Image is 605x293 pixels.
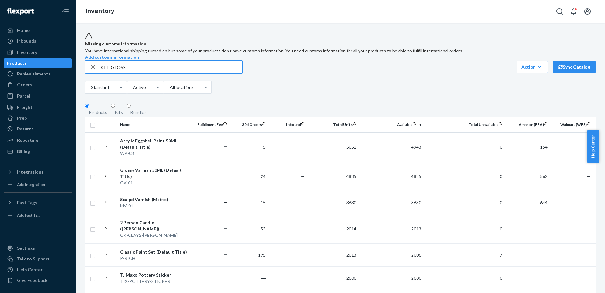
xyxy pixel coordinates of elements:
div: Talk to Support [17,256,50,262]
a: Returns [4,124,72,134]
div: CK-CLAY2-[PERSON_NAME] [120,232,188,238]
div: Help Center [17,266,43,273]
th: Available [359,117,424,132]
span: 4885 [411,174,421,179]
span: 2014 [346,226,356,231]
p: ... [193,250,227,257]
ol: breadcrumbs [81,2,119,21]
div: Acrylic Eggshell Paint 50ML (Default Title) [120,138,188,150]
div: Standard [91,84,108,91]
a: Orders [4,80,72,90]
a: Home [4,25,72,35]
div: Sculpd Varnish (Matte) [120,196,188,203]
button: Open Search Box [553,5,566,18]
th: Fulfillment Fee [190,117,229,132]
div: Billing [17,148,30,155]
p: ... [193,142,227,149]
span: 4885 [346,174,356,179]
div: Kits [115,109,123,116]
th: Total Units [307,117,359,132]
input: Kits [111,104,115,108]
p: ... [193,172,227,178]
th: Total Unavailable [424,117,505,132]
td: 24 [229,162,268,191]
button: Give Feedback [4,275,72,285]
input: Standard [109,84,110,91]
input: Search inventory by name or sku [101,61,242,73]
div: Action [521,64,543,70]
a: Freight [4,102,72,112]
div: GV-01 [120,180,188,186]
div: Active [133,84,145,91]
button: Close Navigation [59,5,72,18]
span: Missing customs information [85,40,596,48]
div: All locations [170,84,193,91]
span: 2013 [346,252,356,258]
a: Inbounds [4,36,72,46]
td: 154 [505,132,550,162]
a: Settings [4,243,72,253]
span: 0 [500,200,502,205]
span: — [301,200,305,205]
button: Open notifications [567,5,580,18]
span: 3630 [411,200,421,205]
span: — [587,226,591,231]
div: Freight [17,104,32,111]
div: Add Fast Tag [17,212,40,218]
div: TJX-POTTERY-STICKER [120,278,188,284]
div: Settings [17,245,35,251]
a: Add customs information [85,54,139,60]
a: Parcel [4,91,72,101]
div: Bundles [130,109,147,116]
span: 0 [500,275,502,281]
span: — [301,144,305,150]
span: 0 [500,144,502,150]
button: Fast Tags [4,198,72,208]
span: — [587,252,591,258]
div: P-RICH [120,255,188,261]
span: 3630 [346,200,356,205]
div: Parcel [17,93,30,99]
a: Talk to Support [4,254,72,264]
div: Glossy Varnish 50ML (Default Title) [120,167,188,180]
div: Inventory [17,49,37,56]
th: 30d Orders [229,117,268,132]
span: — [544,226,548,231]
div: Reporting [17,137,38,143]
a: Prep [4,113,72,123]
span: 2000 [346,275,356,281]
div: Fast Tags [17,200,37,206]
div: Add Integration [17,182,45,187]
button: Open account menu [581,5,594,18]
div: WP-03 [120,150,188,157]
button: Integrations [4,167,72,177]
a: Billing [4,146,72,157]
div: Returns [17,126,34,132]
span: — [544,275,548,281]
div: Products [89,109,107,116]
span: — [587,174,591,179]
button: Action [517,61,548,73]
td: ― [229,266,268,290]
span: — [301,252,305,258]
th: Name [118,117,190,132]
span: 2013 [411,226,421,231]
span: 2006 [411,252,421,258]
div: Inbounds [17,38,36,44]
th: Amazon (FBA) [505,117,550,132]
button: Help Center [587,130,599,163]
div: TJ Maxx Pottery Sticker [120,272,188,278]
span: — [587,200,591,205]
div: Replenishments [17,71,50,77]
td: 644 [505,191,550,214]
a: Inventory [86,8,114,15]
span: 2000 [411,275,421,281]
input: Active [146,84,147,91]
a: Inventory [4,47,72,57]
input: All locations [194,84,194,91]
img: Flexport logo [7,8,34,15]
div: MV-01 [120,203,188,209]
div: Orders [17,81,32,88]
span: — [301,275,305,281]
